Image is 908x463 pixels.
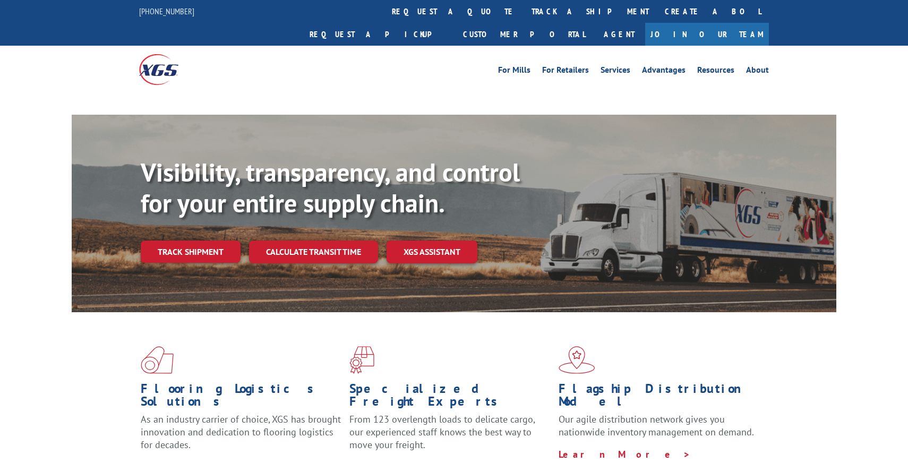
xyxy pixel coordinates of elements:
img: xgs-icon-total-supply-chain-intelligence-red [141,346,174,374]
a: Request a pickup [302,23,455,46]
a: About [746,66,769,78]
h1: Flagship Distribution Model [559,382,759,413]
img: xgs-icon-focused-on-flooring-red [349,346,374,374]
a: Join Our Team [645,23,769,46]
a: [PHONE_NUMBER] [139,6,194,16]
a: Advantages [642,66,686,78]
a: For Retailers [542,66,589,78]
a: For Mills [498,66,530,78]
a: Calculate transit time [249,241,378,263]
b: Visibility, transparency, and control for your entire supply chain. [141,156,520,219]
span: As an industry carrier of choice, XGS has brought innovation and dedication to flooring logistics... [141,413,341,451]
a: Customer Portal [455,23,593,46]
a: Learn More > [559,448,691,460]
a: XGS ASSISTANT [387,241,477,263]
a: Services [601,66,630,78]
a: Resources [697,66,734,78]
h1: Specialized Freight Experts [349,382,550,413]
p: From 123 overlength loads to delicate cargo, our experienced staff knows the best way to move you... [349,413,550,460]
h1: Flooring Logistics Solutions [141,382,341,413]
span: Our agile distribution network gives you nationwide inventory management on demand. [559,413,754,438]
a: Track shipment [141,241,241,263]
a: Agent [593,23,645,46]
img: xgs-icon-flagship-distribution-model-red [559,346,595,374]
